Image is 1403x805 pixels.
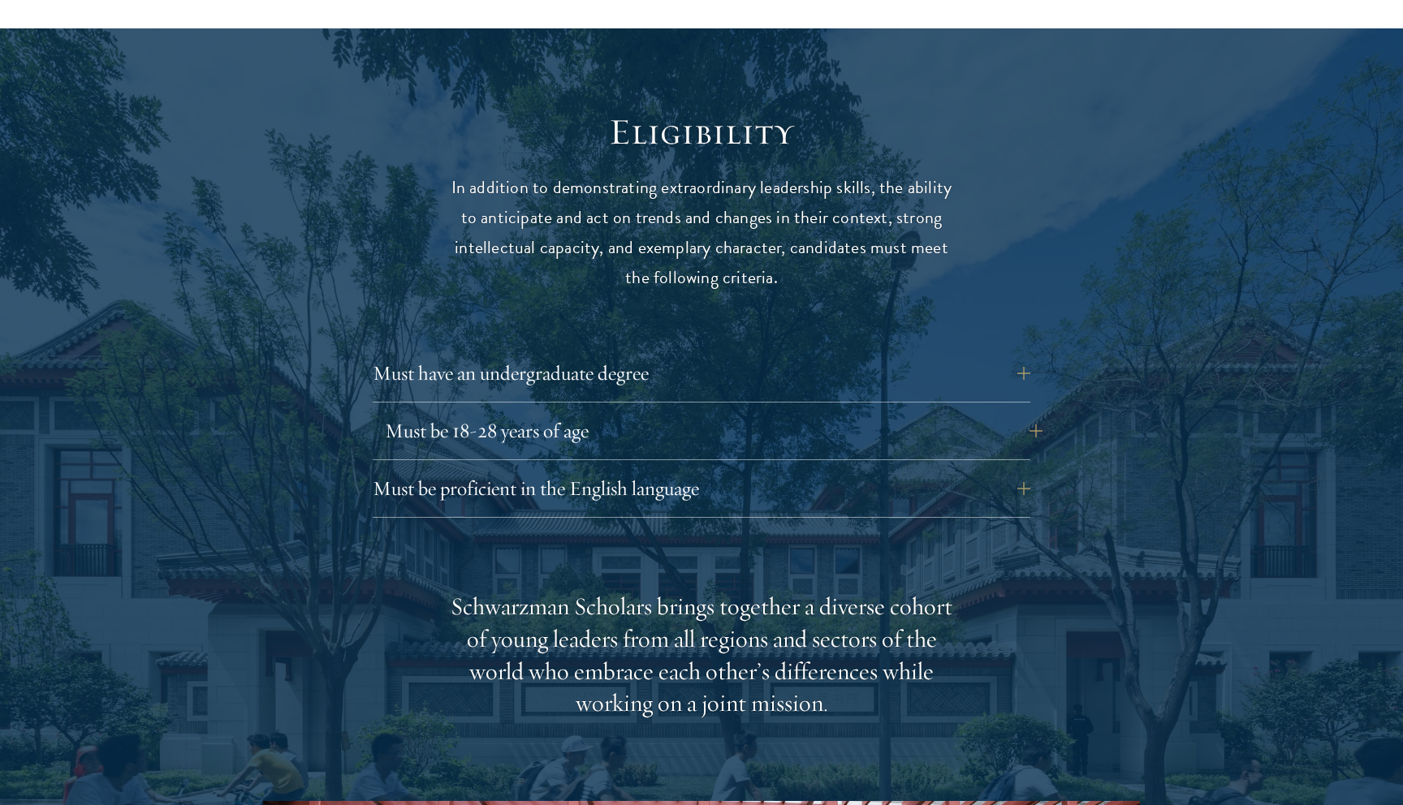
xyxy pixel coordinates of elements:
button: Must be proficient in the English language [373,469,1030,508]
button: Must be 18-28 years of age [385,411,1043,450]
p: In addition to demonstrating extraordinary leadership skills, the ability to anticipate and act o... [450,173,953,293]
div: Schwarzman Scholars brings together a diverse cohort of young leaders from all regions and sector... [450,591,953,721]
h2: Eligibility [450,110,953,155]
button: Must have an undergraduate degree [373,354,1030,393]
